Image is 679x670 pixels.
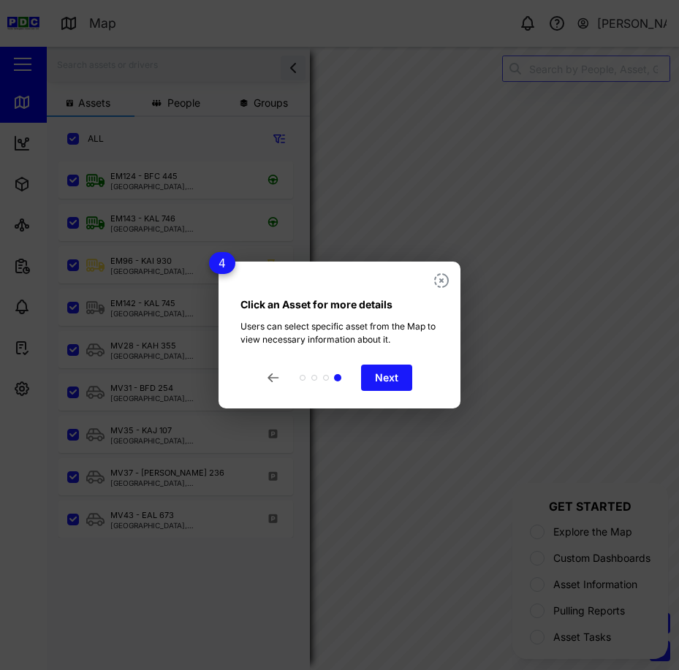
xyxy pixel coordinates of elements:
button: Next [361,365,412,391]
div: Click an Asset for more details [240,297,439,313]
span: 4 [209,252,235,274]
span: Next [375,365,398,390]
div: Users can select specific asset from the Map to view necessary information about it. [240,320,439,347]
